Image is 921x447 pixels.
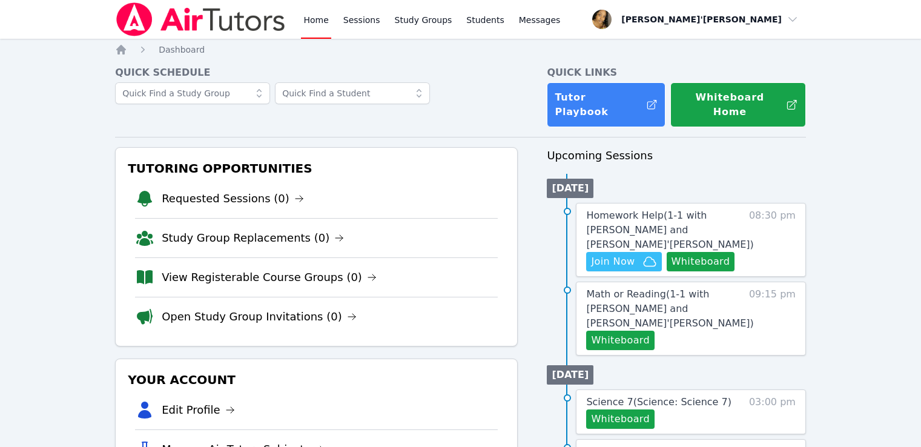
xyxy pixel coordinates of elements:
[670,82,806,127] button: Whiteboard Home
[162,230,344,247] a: Study Group Replacements (0)
[749,287,796,350] span: 09:15 pm
[125,157,507,179] h3: Tutoring Opportunities
[275,82,430,104] input: Quick Find a Student
[586,287,753,331] a: Math or Reading(1-1 with [PERSON_NAME] and [PERSON_NAME]'[PERSON_NAME])
[547,147,806,164] h3: Upcoming Sessions
[586,395,731,409] a: Science 7(Science: Science 7)
[586,396,731,408] span: Science 7 ( Science: Science 7 )
[519,14,561,26] span: Messages
[159,45,205,55] span: Dashboard
[547,365,593,385] li: [DATE]
[547,179,593,198] li: [DATE]
[162,190,304,207] a: Requested Sessions (0)
[586,252,661,271] button: Join Now
[586,331,655,350] button: Whiteboard
[162,402,235,419] a: Edit Profile
[547,65,806,80] h4: Quick Links
[586,210,753,250] span: Homework Help ( 1-1 with [PERSON_NAME] and [PERSON_NAME]'[PERSON_NAME] )
[115,65,518,80] h4: Quick Schedule
[586,409,655,429] button: Whiteboard
[547,82,665,127] a: Tutor Playbook
[115,44,806,56] nav: Breadcrumb
[162,269,377,286] a: View Registerable Course Groups (0)
[586,288,753,329] span: Math or Reading ( 1-1 with [PERSON_NAME] and [PERSON_NAME]'[PERSON_NAME] )
[115,2,286,36] img: Air Tutors
[125,369,507,391] h3: Your Account
[115,82,270,104] input: Quick Find a Study Group
[591,254,635,269] span: Join Now
[749,395,796,429] span: 03:00 pm
[159,44,205,56] a: Dashboard
[586,208,753,252] a: Homework Help(1-1 with [PERSON_NAME] and [PERSON_NAME]'[PERSON_NAME])
[749,208,796,271] span: 08:30 pm
[667,252,735,271] button: Whiteboard
[162,308,357,325] a: Open Study Group Invitations (0)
